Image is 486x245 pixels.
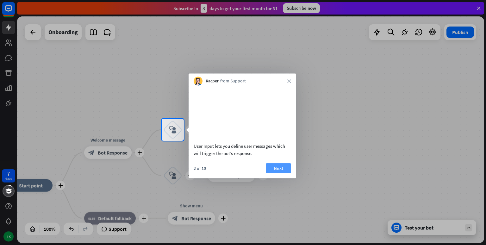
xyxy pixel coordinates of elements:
[206,78,219,84] span: Kacper
[266,163,291,173] button: Next
[169,126,177,134] i: block_user_input
[194,142,291,157] div: User Input lets you define user messages which will trigger the bot’s response.
[194,165,206,171] div: 2 of 10
[5,3,24,21] button: Open LiveChat chat widget
[220,78,246,84] span: from Support
[287,79,291,83] i: close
